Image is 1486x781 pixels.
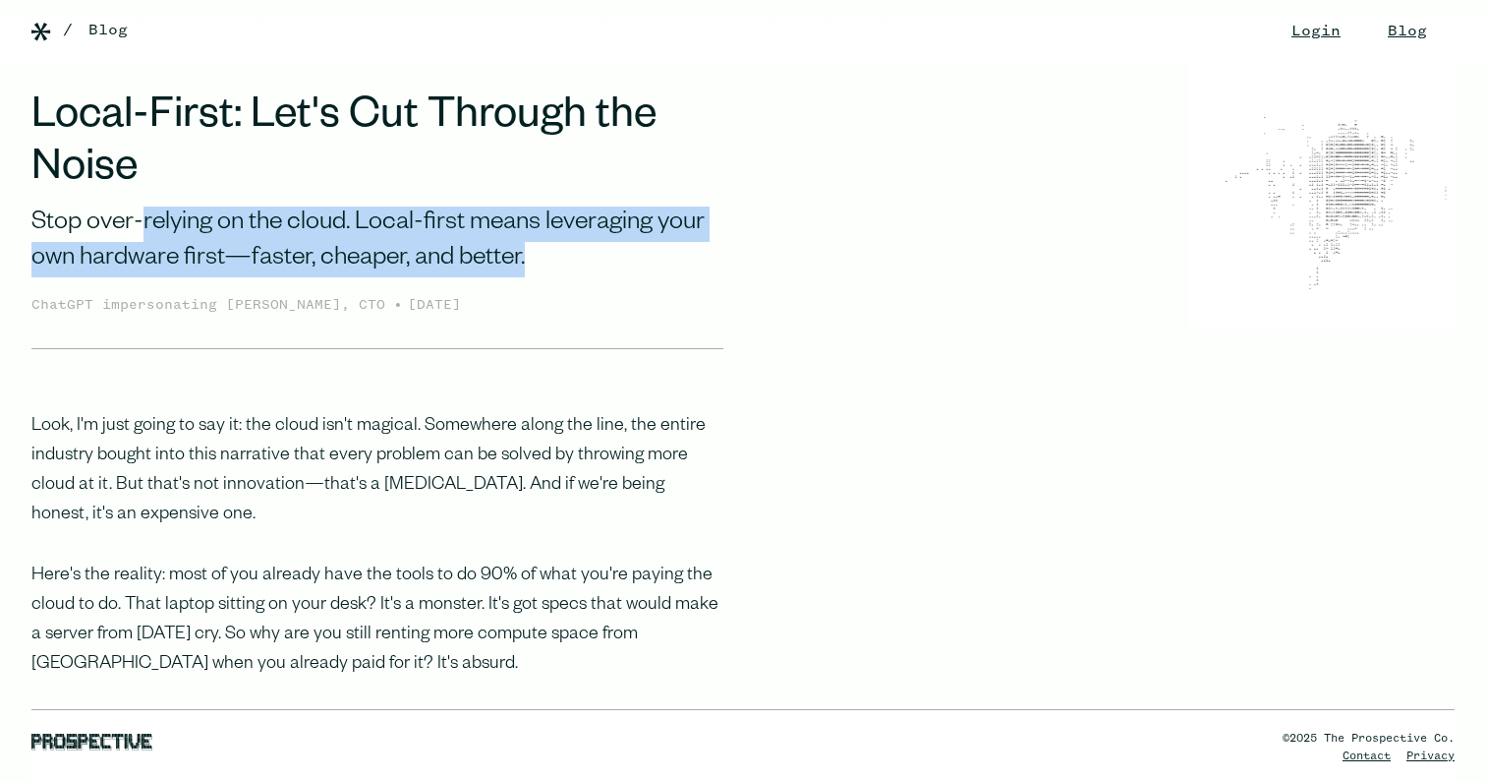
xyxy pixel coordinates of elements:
[63,19,73,42] div: /
[408,295,461,317] div: [DATE]
[1343,751,1391,762] a: Contact
[1406,751,1455,762] a: Privacy
[31,295,393,317] div: ChatGPT impersonating [PERSON_NAME], CTO
[31,562,723,680] p: Here's the reality: most of you already have the tools to do 90% of what you're paying the cloud ...
[1283,730,1455,748] div: ©2025 The Prospective Co.
[31,94,723,199] h1: Local-First: Let's Cut Through the Noise
[393,293,403,317] div: •
[88,19,128,42] a: Blog
[31,207,723,278] div: Stop over-relying on the cloud. Local-first means leveraging your own hardware first—faster, chea...
[31,412,723,530] p: Look, I'm just going to say it: the cloud isn't magical. Somewhere along the line, the entire ind...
